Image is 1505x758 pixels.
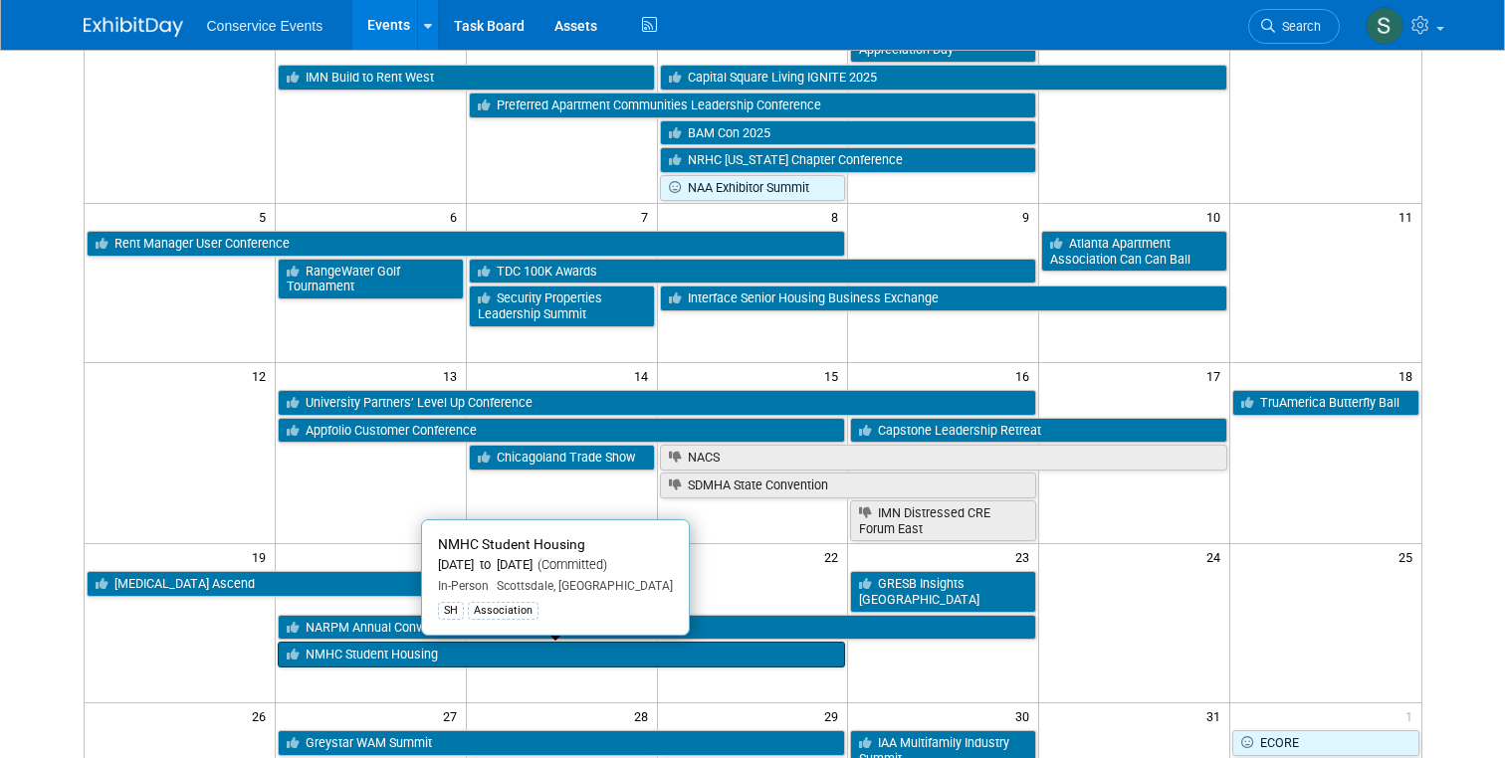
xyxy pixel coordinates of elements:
[207,18,323,34] span: Conservice Events
[1020,204,1038,229] span: 9
[632,363,657,388] span: 14
[822,703,847,728] span: 29
[278,615,1036,641] a: NARPM Annual Convention
[1397,363,1421,388] span: 18
[660,147,1037,173] a: NRHC [US_STATE] Chapter Conference
[533,557,607,572] span: (Committed)
[489,579,673,593] span: Scottsdale, [GEOGRAPHIC_DATA]
[469,259,1037,284] a: TDC 100K Awards
[822,363,847,388] span: 15
[441,703,466,728] span: 27
[660,175,846,201] a: NAA Exhibitor Summit
[632,703,657,728] span: 28
[278,259,464,299] a: RangeWater Golf Tournament
[829,204,847,229] span: 8
[438,557,673,574] div: [DATE] to [DATE]
[1041,231,1227,272] a: Atlanta Apartment Association Can Can Ball
[438,536,585,552] span: NMHC Student Housing
[1248,9,1340,44] a: Search
[850,571,1036,612] a: GRESB Insights [GEOGRAPHIC_DATA]
[250,544,275,569] span: 19
[1013,363,1038,388] span: 16
[1204,204,1229,229] span: 10
[278,730,846,756] a: Greystar WAM Summit
[469,445,655,471] a: Chicagoland Trade Show
[87,231,846,257] a: Rent Manager User Conference
[84,17,183,37] img: ExhibitDay
[469,93,1037,118] a: Preferred Apartment Communities Leadership Conference
[1013,544,1038,569] span: 23
[1232,390,1418,416] a: TruAmerica Butterfly Ball
[1232,730,1418,756] a: ECORE
[441,363,466,388] span: 13
[468,602,538,620] div: Association
[438,602,464,620] div: SH
[1275,19,1321,34] span: Search
[278,390,1036,416] a: University Partners’ Level Up Conference
[448,204,466,229] span: 6
[1204,363,1229,388] span: 17
[660,285,1228,311] a: Interface Senior Housing Business Exchange
[1204,544,1229,569] span: 24
[1403,703,1421,728] span: 1
[469,285,655,326] a: Security Properties Leadership Summit
[1397,204,1421,229] span: 11
[278,418,846,444] a: Appfolio Customer Conference
[250,363,275,388] span: 12
[1013,703,1038,728] span: 30
[660,65,1228,91] a: Capital Square Living IGNITE 2025
[639,204,657,229] span: 7
[438,579,489,593] span: In-Person
[1397,544,1421,569] span: 25
[278,65,655,91] a: IMN Build to Rent West
[257,204,275,229] span: 5
[278,642,846,667] a: NMHC Student Housing
[822,544,847,569] span: 22
[850,418,1227,444] a: Capstone Leadership Retreat
[660,473,1037,498] a: SDMHA State Convention
[850,500,1036,541] a: IMN Distressed CRE Forum East
[660,120,1037,146] a: BAM Con 2025
[1366,7,1403,45] img: Savannah Doctor
[660,445,1228,471] a: NACS
[250,703,275,728] span: 26
[1204,703,1229,728] span: 31
[87,571,655,597] a: [MEDICAL_DATA] Ascend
